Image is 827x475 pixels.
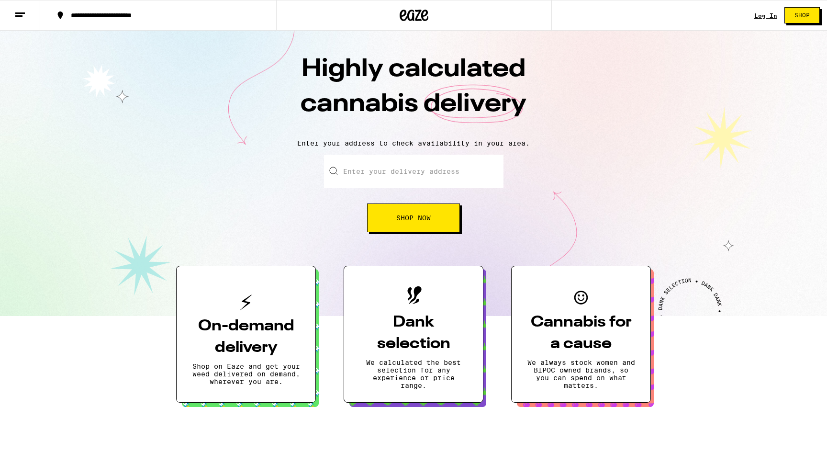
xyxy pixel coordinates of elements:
[367,204,460,232] button: Shop Now
[396,215,431,221] span: Shop Now
[176,266,316,403] button: On-demand deliveryShop on Eaze and get your weed delivered on demand, wherever you are.
[784,7,820,23] button: Shop
[527,312,635,355] h3: Cannabis for a cause
[344,266,483,403] button: Dank selectionWe calculated the best selection for any experience or price range.
[246,52,581,132] h1: Highly calculated cannabis delivery
[777,7,827,23] a: Shop
[324,155,503,188] input: Enter your delivery address
[6,7,69,14] span: Hi. Need any help?
[192,362,300,385] p: Shop on Eaze and get your weed delivered on demand, wherever you are.
[10,139,817,147] p: Enter your address to check availability in your area.
[359,359,468,389] p: We calculated the best selection for any experience or price range.
[794,12,810,18] span: Shop
[754,12,777,19] a: Log In
[359,312,468,355] h3: Dank selection
[527,359,635,389] p: We always stock women and BIPOC owned brands, so you can spend on what matters.
[192,316,300,359] h3: On-demand delivery
[511,266,651,403] button: Cannabis for a causeWe always stock women and BIPOC owned brands, so you can spend on what matters.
